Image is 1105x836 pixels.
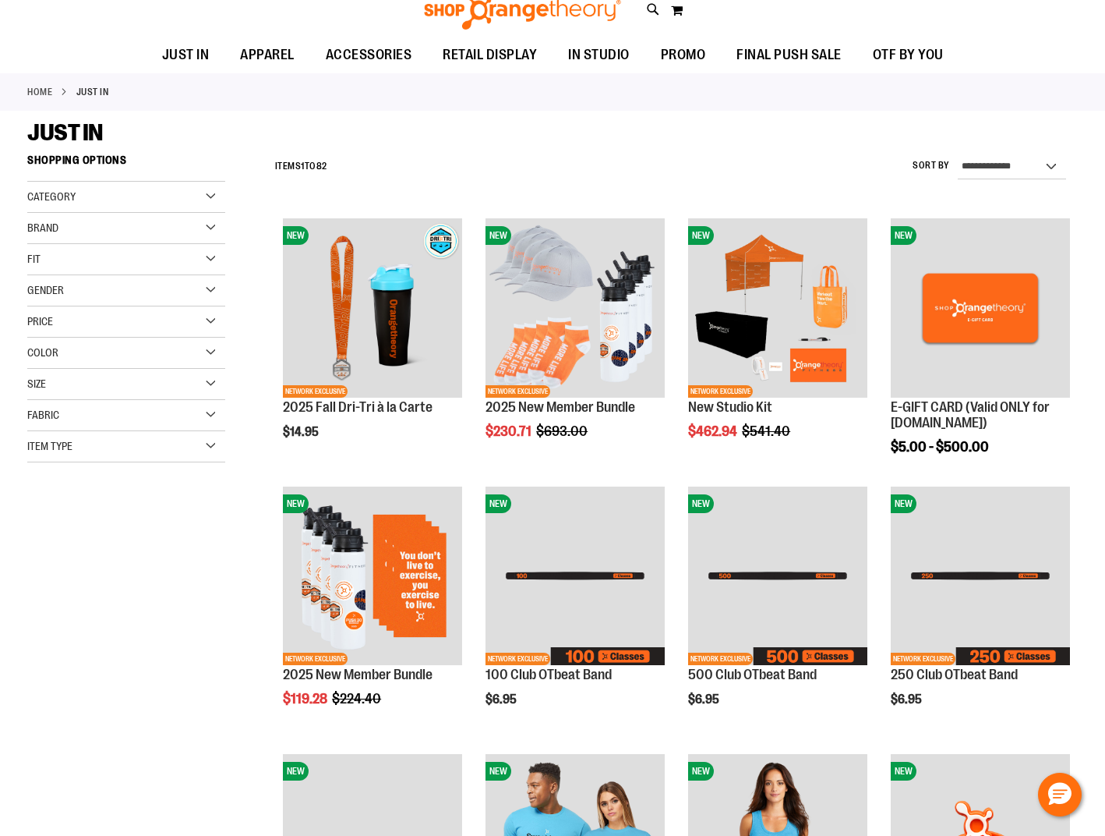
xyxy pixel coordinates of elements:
[857,37,959,73] a: OTF BY YOU
[688,667,817,682] a: 500 Club OTbeat Band
[742,423,793,439] span: $541.40
[27,119,103,146] span: JUST IN
[443,37,537,73] span: RETAIL DISPLAY
[27,190,76,203] span: Category
[485,226,511,245] span: NEW
[891,226,916,245] span: NEW
[283,218,462,398] img: 2025 Fall Dri-Tri à la Carte
[568,37,630,73] span: IN STUDIO
[283,667,432,682] a: 2025 New Member Bundle
[224,37,310,73] a: APPAREL
[661,37,706,73] span: PROMO
[310,37,428,73] a: ACCESSORIES
[688,385,753,398] span: NETWORK EXCLUSIVE
[27,409,59,421] span: Fabric
[485,693,519,707] span: $6.95
[427,37,552,73] a: RETAIL DISPLAY
[736,37,842,73] span: FINAL PUSH SALE
[688,653,753,665] span: NETWORK EXCLUSIVE
[891,218,1070,400] a: E-GIFT CARD (Valid ONLY for ShopOrangetheory.com)NEW
[891,399,1050,430] a: E-GIFT CARD (Valid ONLY for [DOMAIN_NAME])
[688,218,867,400] a: New Studio KitNEWNETWORK EXCLUSIVE
[283,218,462,400] a: 2025 Fall Dri-Tri à la CarteNEWNETWORK EXCLUSIVE
[332,691,383,707] span: $224.40
[721,37,857,73] a: FINAL PUSH SALE
[283,226,309,245] span: NEW
[283,487,462,668] a: 2025 New Member BundleNEWNETWORK EXCLUSIVE
[27,85,52,99] a: Home
[891,653,955,665] span: NETWORK EXCLUSIVE
[283,691,330,707] span: $119.28
[688,494,714,513] span: NEW
[680,211,875,478] div: product
[645,37,722,73] a: PROMO
[326,37,412,73] span: ACCESSORIES
[275,154,327,179] h2: Items to
[891,667,1018,682] a: 250 Club OTbeat Band
[891,439,989,455] span: $5.00 - $500.00
[485,218,665,400] a: 2025 New Member BundleNEWNETWORK EXCLUSIVE
[552,37,645,73] a: IN STUDIO
[316,161,327,172] span: 82
[240,37,295,73] span: APPAREL
[891,487,1070,668] a: Image of 250 Club OTbeat BandNEWNETWORK EXCLUSIVE
[883,479,1078,739] div: product
[162,37,210,73] span: JUST IN
[76,85,109,99] strong: JUST IN
[283,487,462,666] img: 2025 New Member Bundle
[1038,773,1082,817] button: Hello, have a question? Let’s chat.
[891,487,1070,666] img: Image of 250 Club OTbeat Band
[891,693,924,707] span: $6.95
[27,253,41,265] span: Fit
[283,399,432,415] a: 2025 Fall Dri-Tri à la Carte
[891,494,916,513] span: NEW
[688,762,714,781] span: NEW
[283,762,309,781] span: NEW
[883,211,1078,494] div: product
[485,667,612,682] a: 100 Club OTbeat Band
[283,425,321,439] span: $14.95
[485,218,665,398] img: 2025 New Member Bundle
[873,37,944,73] span: OTF BY YOU
[688,487,867,668] a: Image of 500 Club OTbeat BandNEWNETWORK EXCLUSIVE
[688,487,867,666] img: Image of 500 Club OTbeat Band
[283,494,309,513] span: NEW
[485,762,511,781] span: NEW
[688,218,867,398] img: New Studio Kit
[688,693,722,707] span: $6.95
[485,653,550,665] span: NETWORK EXCLUSIVE
[688,226,714,245] span: NEW
[275,479,470,746] div: product
[891,762,916,781] span: NEW
[891,218,1070,398] img: E-GIFT CARD (Valid ONLY for ShopOrangetheory.com)
[485,487,665,668] a: Image of 100 Club OTbeat BandNEWNETWORK EXCLUSIVE
[27,346,58,359] span: Color
[27,221,58,234] span: Brand
[283,653,348,665] span: NETWORK EXCLUSIVE
[485,494,511,513] span: NEW
[485,423,534,439] span: $230.71
[485,487,665,666] img: Image of 100 Club OTbeat Band
[301,161,305,172] span: 1
[688,423,740,439] span: $462.94
[27,284,64,296] span: Gender
[27,440,72,452] span: Item Type
[485,399,635,415] a: 2025 New Member Bundle
[485,385,550,398] span: NETWORK EXCLUSIVE
[27,315,53,328] span: Price
[478,211,673,478] div: product
[680,479,875,739] div: product
[275,211,470,478] div: product
[536,423,590,439] span: $693.00
[27,147,225,182] strong: Shopping Options
[688,399,772,415] a: New Studio Kit
[283,385,348,398] span: NETWORK EXCLUSIVE
[913,159,950,172] label: Sort By
[147,37,225,73] a: JUST IN
[478,479,673,739] div: product
[27,377,46,390] span: Size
